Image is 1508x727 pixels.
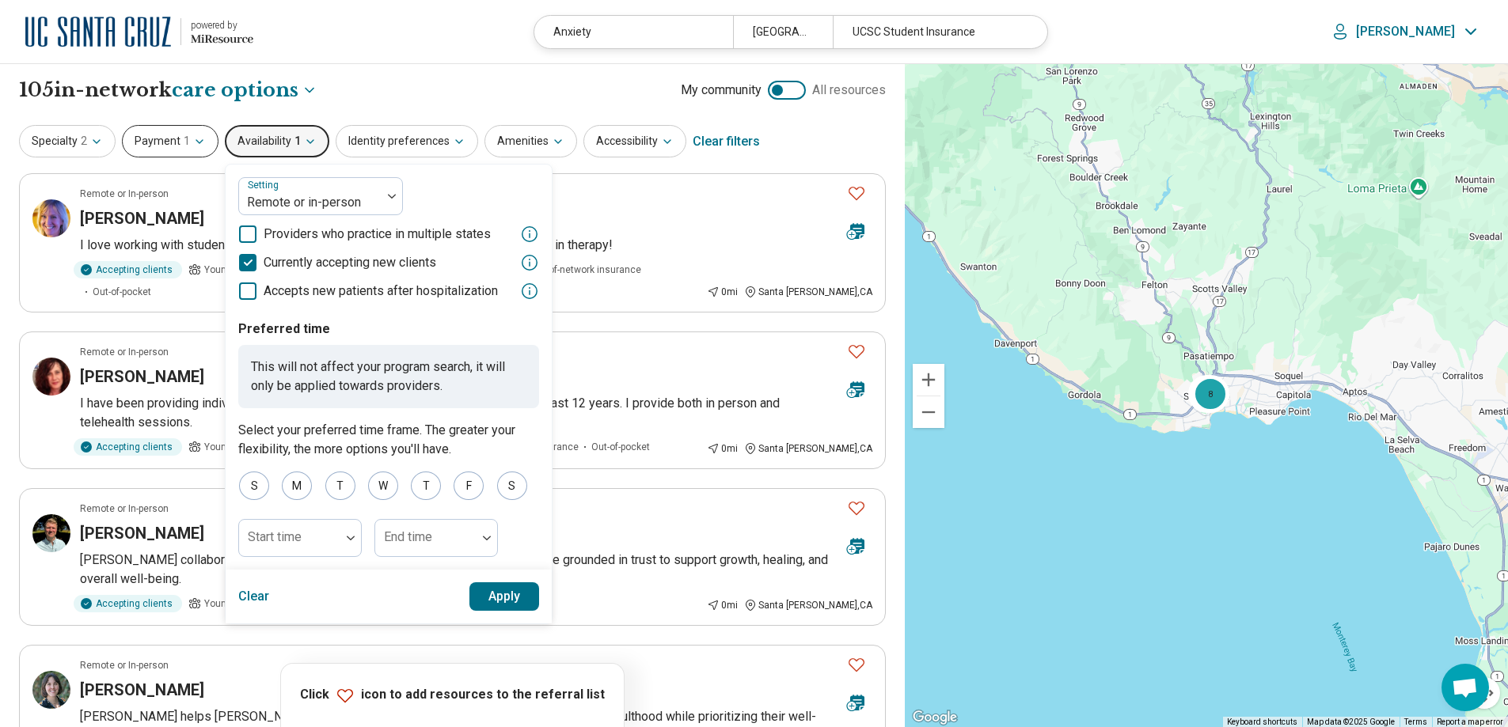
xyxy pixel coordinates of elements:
[733,16,833,48] div: [GEOGRAPHIC_DATA], [GEOGRAPHIC_DATA]
[1437,718,1503,726] a: Report a map error
[707,441,738,456] div: 0 mi
[80,345,169,359] p: Remote or In-person
[744,441,872,456] div: Santa [PERSON_NAME] , CA
[384,529,432,544] label: End time
[204,440,295,454] span: Young adults, Adults
[80,236,872,255] p: I love working with students and graduate student population. I have had great results in therapy!
[1356,24,1455,40] p: [PERSON_NAME]
[744,285,872,299] div: Santa [PERSON_NAME] , CA
[1188,375,1226,413] div: 2
[204,596,295,611] span: Young adults, Adults
[80,187,169,201] p: Remote or In-person
[264,225,491,244] span: Providers who practice in multiple states
[841,649,872,681] button: Favorite
[833,16,1032,48] div: UCSC Student Insurance
[238,345,539,408] p: This will not affect your program search, it will only be applied towards providers.
[80,551,872,589] p: [PERSON_NAME] collaborates with each person, offering tailored, compassionate care grounded in tr...
[336,125,478,157] button: Identity preferences
[74,438,182,456] div: Accepting clients
[172,77,298,104] span: care options
[184,133,190,150] span: 1
[204,263,295,277] span: Young adults, Adults
[25,13,253,51] a: University of California at Santa Cruzpowered by
[248,529,302,544] label: Start time
[300,686,605,705] p: Click icon to add resources to the referral list
[707,285,738,299] div: 0 mi
[80,394,872,432] p: I have been providing individual and [MEDICAL_DATA] to university students for the past 12 years....
[707,598,738,612] div: 0 mi
[172,77,317,104] button: Care options
[264,253,436,272] span: Currently accepting new clients
[80,502,169,516] p: Remote or In-person
[484,125,577,157] button: Amenities
[239,471,269,500] div: S
[25,13,171,51] img: University of California at Santa Cruz
[238,421,539,459] p: Select your preferred time frame. The greater your flexibility, the more options you'll have.
[530,263,641,277] span: Out-of-network insurance
[591,440,650,454] span: Out-of-pocket
[80,207,204,229] h3: [PERSON_NAME]
[469,582,540,611] button: Apply
[1191,375,1229,413] div: 8
[693,123,760,161] div: Clear filters
[1404,718,1427,726] a: Terms (opens in new tab)
[191,18,253,32] div: powered by
[534,16,734,48] div: Anxiety
[80,522,204,544] h3: [PERSON_NAME]
[681,81,762,100] span: My community
[19,77,317,104] h1: 105 in-network
[93,285,151,299] span: Out-of-pocket
[122,125,218,157] button: Payment1
[1307,718,1395,726] span: Map data ©2025 Google
[812,81,886,100] span: All resources
[841,335,872,368] button: Favorite
[238,582,270,611] button: Clear
[325,471,355,500] div: T
[454,471,484,500] div: F
[80,365,204,388] h3: [PERSON_NAME]
[841,492,872,524] button: Favorite
[80,658,169,672] p: Remote or In-person
[19,125,116,157] button: Specialty2
[282,471,312,500] div: M
[497,471,527,500] div: S
[368,471,398,500] div: W
[294,133,301,150] span: 1
[80,679,204,701] h3: [PERSON_NAME]
[583,125,686,157] button: Accessibility
[913,396,944,428] button: Zoom out
[841,177,872,210] button: Favorite
[248,180,282,191] label: Setting
[81,133,87,150] span: 2
[744,598,872,612] div: Santa [PERSON_NAME] , CA
[264,282,498,301] span: Accepts new patients after hospitalization
[74,261,182,278] div: Accepting clients
[1442,664,1489,711] div: Open chat
[74,595,182,612] div: Accepting clients
[913,364,944,396] button: Zoom in
[225,125,329,157] button: Availability1
[238,320,539,339] p: Preferred time
[411,471,441,500] div: T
